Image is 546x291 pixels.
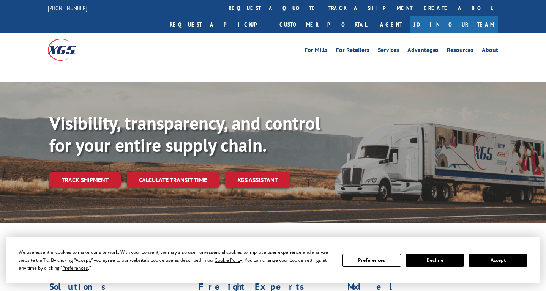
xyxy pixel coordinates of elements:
a: For Retailers [336,47,369,55]
a: [PHONE_NUMBER] [48,4,87,12]
a: About [482,47,498,55]
a: Agent [372,16,410,33]
button: Accept [469,254,527,267]
a: Advantages [407,47,439,55]
button: Preferences [342,254,401,267]
a: For Mills [305,47,328,55]
div: Cookie Consent Prompt [6,237,540,283]
a: Calculate transit time [127,172,219,188]
a: Request a pickup [164,16,274,33]
a: XGS ASSISTANT [225,172,290,188]
span: Cookie Policy [215,257,242,263]
a: Join Our Team [410,16,498,33]
a: Track shipment [49,172,121,188]
a: Resources [447,47,473,55]
button: Decline [406,254,464,267]
a: Services [378,47,399,55]
span: Preferences [62,265,88,271]
a: Customer Portal [274,16,372,33]
b: Visibility, transparency, and control for your entire supply chain. [49,111,320,157]
div: We use essential cookies to make our site work. With your consent, we may also use non-essential ... [19,248,333,272]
